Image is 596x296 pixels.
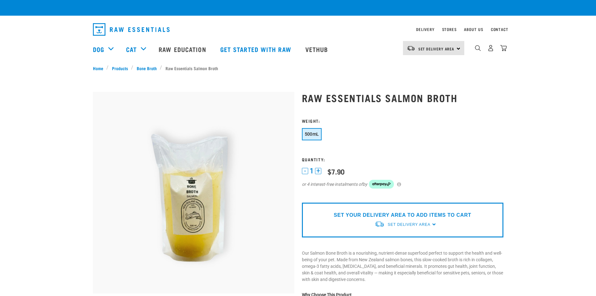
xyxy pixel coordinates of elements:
[302,168,308,174] button: -
[302,250,503,283] p: Our Salmon Bone Broth is a nourishing, nutrient-dense superfood perfect to support the health and...
[416,28,434,30] a: Delivery
[214,37,299,62] a: Get started with Raw
[310,168,313,174] span: 1
[500,45,507,51] img: home-icon@2x.png
[93,23,170,36] img: Raw Essentials Logo
[302,92,503,103] h1: Raw Essentials Salmon Broth
[302,180,503,189] div: or 4 interest-free instalments of by
[152,37,214,62] a: Raw Education
[388,222,430,227] span: Set Delivery Area
[369,180,394,189] img: Afterpay
[315,168,321,174] button: +
[109,65,131,71] a: Products
[334,211,471,219] p: SET YOUR DELIVERY AREA TO ADD ITEMS TO CART
[93,65,503,71] nav: breadcrumbs
[374,221,385,227] img: van-moving.png
[407,45,415,51] img: van-moving.png
[126,44,137,54] a: Cat
[93,44,104,54] a: Dog
[93,65,107,71] a: Home
[305,132,319,137] span: 500mL
[302,118,503,123] h3: Weight:
[299,37,336,62] a: Vethub
[442,28,457,30] a: Stores
[88,21,508,38] nav: dropdown navigation
[328,168,344,175] div: $7.90
[302,128,322,140] button: 500mL
[302,157,503,162] h3: Quantity:
[491,28,508,30] a: Contact
[93,92,294,293] img: Salmon Broth
[475,45,481,51] img: home-icon-1@2x.png
[133,65,160,71] a: Bone Broth
[464,28,483,30] a: About Us
[418,48,455,50] span: Set Delivery Area
[487,45,494,51] img: user.png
